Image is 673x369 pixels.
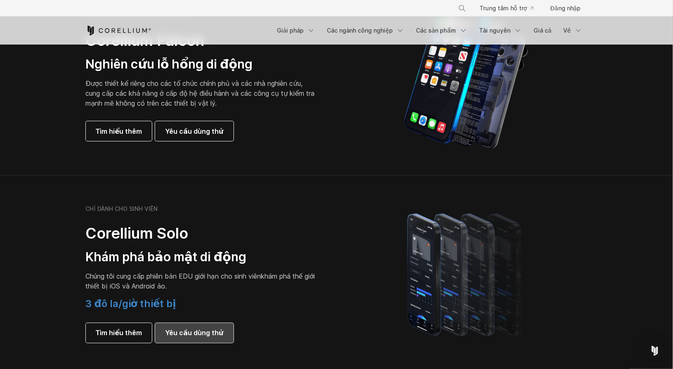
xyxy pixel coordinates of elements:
font: Chúng tôi cung cấp phiên bản EDU giới hạn cho sinh viên [86,272,261,280]
font: 3 đô la/giờ thiết bị [86,298,176,310]
div: Menu điều hướng [448,1,587,16]
button: Tìm kiếm [455,1,470,16]
font: Tìm hiểu thêm [96,329,142,337]
font: Khám phá bảo mật di động [86,249,247,264]
font: Giá cả [534,27,552,34]
div: Menu điều hướng [272,23,588,38]
font: Tài nguyên [479,27,510,34]
font: Nghiên cứu lỗ hổng di động [86,57,253,71]
font: Yêu cầu dùng thử [165,127,223,135]
a: Tìm hiểu thêm [86,121,152,141]
font: Yêu cầu dùng thử [165,329,223,337]
font: Tìm hiểu thêm [96,127,142,135]
font: CHỈ DÀNH CHO SINH VIÊN [86,205,158,212]
a: Yêu cầu dùng thử [155,323,233,343]
img: Một loạt bốn mẫu iPhone có hiệu ứng chuyển màu và mờ hơn [391,202,541,346]
a: Yêu cầu dùng thử [155,121,233,141]
font: Về [563,27,571,34]
font: Các ngành công nghiệp [327,27,393,34]
font: Corellium Solo [86,224,189,242]
a: Tìm hiểu thêm [86,323,152,343]
font: Trung tâm hỗ trợ [479,5,527,12]
font: Các sản phẩm [416,27,456,34]
font: Giải pháp [277,27,304,34]
font: Đăng nhập [550,5,581,12]
img: Mẫu iPhone được tách thành các cơ chế được sử dụng để xây dựng thiết bị vật lý. [404,5,528,149]
a: Trang chủ Corellium [86,26,151,35]
font: Corellium Falcon [86,31,205,50]
div: Mở Intercom Messenger [645,341,665,361]
font: Được thiết kế riêng cho các tổ chức chính phủ và các nhà nghiên cứu, cung cấp các khả năng ở cấp ... [86,79,315,107]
